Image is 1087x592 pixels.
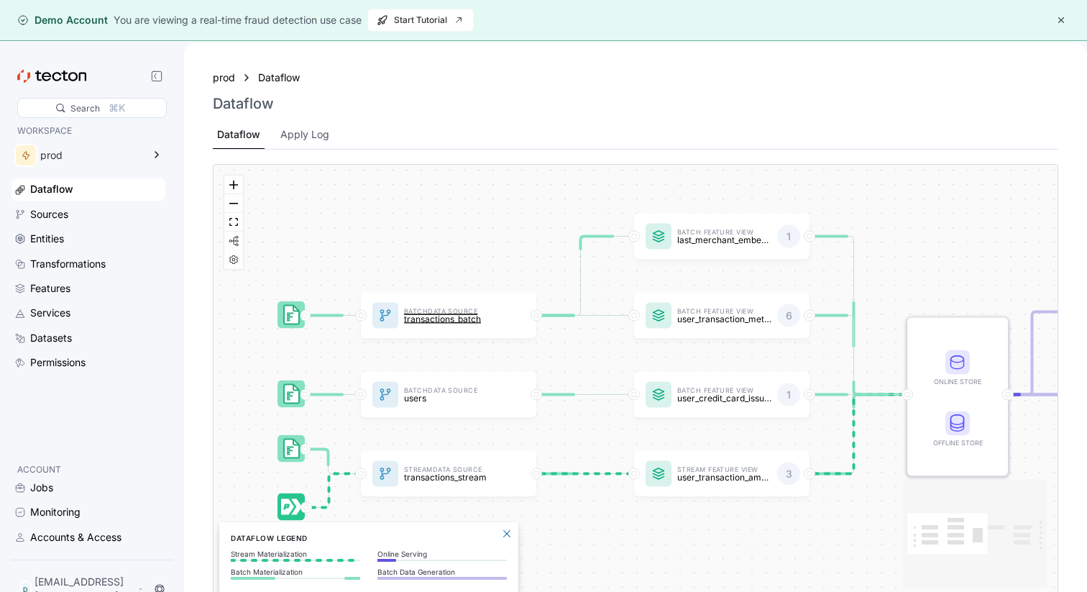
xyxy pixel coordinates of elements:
[777,383,800,406] div: 1
[929,411,986,448] div: Offline Store
[12,302,165,324] a: Services
[30,529,121,545] div: Accounts & Access
[12,228,165,250] a: Entities
[70,101,100,115] div: Search
[30,330,72,346] div: Datasets
[634,372,809,418] a: Batch Feature Viewuser_credit_card_issuer1
[301,474,357,508] g: Edge from dataSource:transactions_stream_stream_source to dataSource:transactions_stream
[404,314,498,324] p: transactions_batch
[677,229,771,235] p: Batch Feature View
[231,550,360,558] p: Stream Materialization
[12,352,165,373] a: Permissions
[929,376,986,387] div: Online Store
[193,1,198,15] a: ×
[12,278,165,299] a: Features
[498,525,515,542] button: Close Legend Panel
[224,176,243,269] div: React Flow controls
[15,39,162,66] span: Tecton helps productionize AI applications,
[929,437,986,448] div: Offline Store
[30,305,70,321] div: Services
[213,95,274,112] h3: Dataflow
[213,70,235,86] a: prod
[634,451,809,497] a: Stream Feature Viewuser_transaction_amount_totals3
[30,504,81,520] div: Monitoring
[30,206,68,222] div: Sources
[404,308,498,314] p: Batch Data Source
[280,127,329,142] div: Apply Log
[231,568,360,576] p: Batch Materialization
[634,214,809,260] a: Batch Feature Viewlast_merchant_embedding1
[677,473,771,482] p: user_transaction_amount_totals
[377,9,464,31] span: Start Tutorial
[30,355,86,370] div: Permissions
[12,501,165,523] a: Monitoring
[17,13,108,27] div: Demo Account
[12,327,165,349] a: Datasets
[12,527,165,548] a: Accounts & Access
[224,194,243,213] button: zoom out
[30,480,53,496] div: Jobs
[17,98,167,118] div: Search⌘K
[299,450,357,474] g: Edge from dataSource:transactions_stream_batch_source to dataSource:transactions_stream
[1002,312,1062,395] g: Edge from STORE to featureView:transaction_amount_is_higher_than_average
[677,387,771,393] p: Batch Feature View
[17,124,160,138] p: WORKSPACE
[929,350,986,387] div: Online Store
[677,308,771,314] p: Batch Feature View
[531,237,630,316] g: Edge from dataSource:transactions_batch to featureView:last_merchant_embedding
[361,451,536,497] a: StreamData Sourcetransactions_stream
[109,100,125,116] div: ⌘K
[804,237,904,395] g: Edge from featureView:last_merchant_embedding to STORE
[12,204,165,225] a: Sources
[804,395,904,474] g: Edge from featureView:user_transaction_amount_totals to STORE
[677,466,771,473] p: Stream Feature View
[367,9,474,32] button: Start Tutorial
[30,231,64,247] div: Entities
[404,387,498,393] p: Batch Data Source
[361,372,536,418] a: BatchData Sourceusers
[231,532,507,544] h6: Dataflow Legend
[377,550,507,558] p: Online Serving
[258,70,308,86] a: Dataflow
[634,293,809,339] a: Batch Feature Viewuser_transaction_metrics6
[12,253,165,275] a: Transformations
[217,127,260,142] div: Dataflow
[361,293,536,339] a: BatchData Sourcetransactions_batch
[15,11,193,29] h3: Raw Data
[777,304,800,327] div: 6
[30,256,106,272] div: Transformations
[677,314,771,324] p: user_transaction_metrics
[804,316,904,395] g: Edge from featureView:user_transaction_metrics to STORE
[15,87,169,114] span: for model training and inference.
[404,473,498,482] p: transactions_stream
[12,477,165,498] a: Jobs
[30,181,73,197] div: Dataflow
[404,466,498,473] p: Stream Data Source
[40,150,142,160] div: prod
[677,235,771,245] p: last_merchant_embedding
[152,127,193,147] a: Next
[114,12,362,28] div: You are viewing a real-time fraud detection use case
[15,37,193,117] p: by turning raw data into features, embeddings, and prompts
[777,463,800,486] div: 3
[224,213,243,232] button: fit view
[17,463,160,477] p: ACCOUNT
[30,281,70,296] div: Features
[404,393,498,403] p: users
[677,393,771,403] p: user_credit_card_issuer
[777,225,800,248] div: 1
[12,178,165,200] a: Dataflow
[193,1,198,17] div: Close tooltip
[377,568,507,576] p: Batch Data Generation
[224,176,243,194] button: zoom in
